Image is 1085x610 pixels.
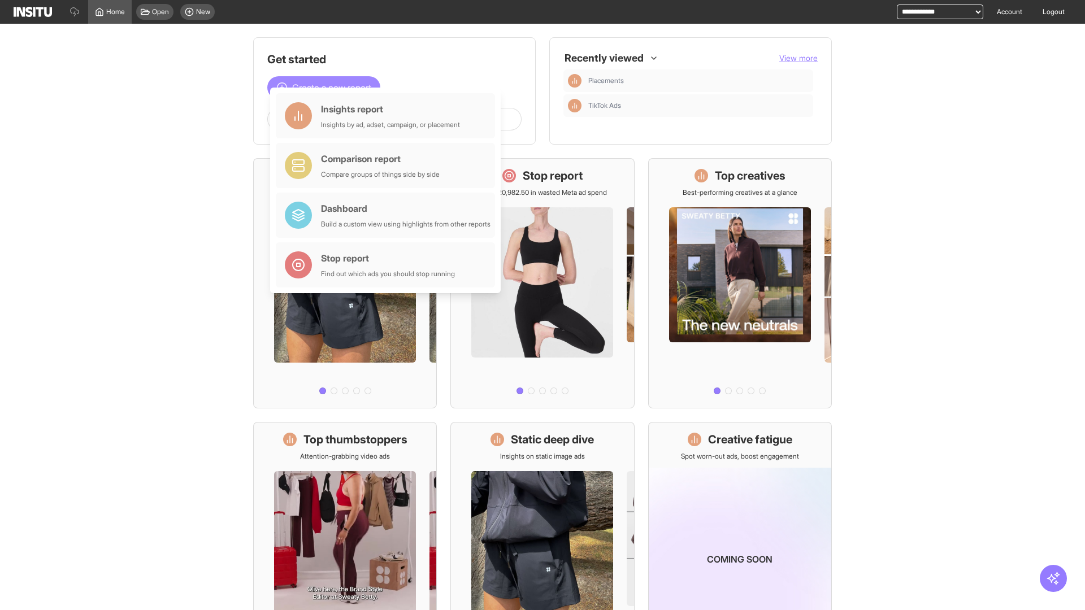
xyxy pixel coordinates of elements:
[511,432,594,447] h1: Static deep dive
[253,158,437,408] a: What's live nowSee all active ads instantly
[588,76,624,85] span: Placements
[321,202,491,215] div: Dashboard
[648,158,832,408] a: Top creativesBest-performing creatives at a glance
[321,170,440,179] div: Compare groups of things side by side
[267,51,522,67] h1: Get started
[588,76,809,85] span: Placements
[321,152,440,165] div: Comparison report
[106,7,125,16] span: Home
[523,168,583,184] h1: Stop report
[683,188,797,197] p: Best-performing creatives at a glance
[568,74,581,88] div: Insights
[14,7,52,17] img: Logo
[321,251,455,265] div: Stop report
[303,432,407,447] h1: Top thumbstoppers
[588,101,809,110] span: TikTok Ads
[267,76,380,99] button: Create a new report
[321,120,460,129] div: Insights by ad, adset, campaign, or placement
[152,7,169,16] span: Open
[500,452,585,461] p: Insights on static image ads
[196,7,210,16] span: New
[300,452,390,461] p: Attention-grabbing video ads
[588,101,621,110] span: TikTok Ads
[568,99,581,112] div: Insights
[779,53,818,63] span: View more
[321,102,460,116] div: Insights report
[292,81,371,94] span: Create a new report
[321,220,491,229] div: Build a custom view using highlights from other reports
[321,269,455,278] div: Find out which ads you should stop running
[715,168,785,184] h1: Top creatives
[450,158,634,408] a: Stop reportSave £20,982.50 in wasted Meta ad spend
[478,188,607,197] p: Save £20,982.50 in wasted Meta ad spend
[779,53,818,64] button: View more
